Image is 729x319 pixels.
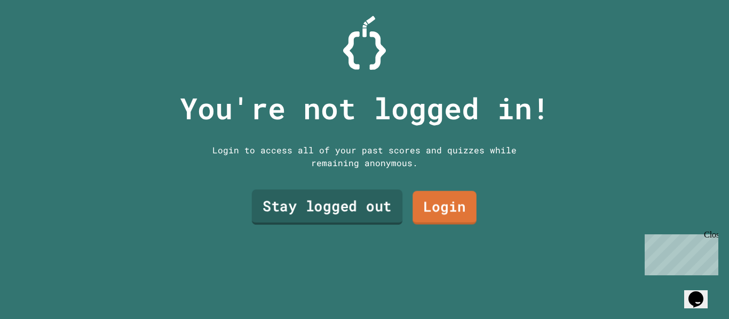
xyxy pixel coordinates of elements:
div: Login to access all of your past scores and quizzes while remaining anonymous. [204,144,525,169]
iframe: chat widget [640,230,718,275]
a: Login [413,191,476,225]
img: Logo.svg [343,16,386,70]
a: Stay logged out [252,190,402,225]
div: Chat with us now!Close [4,4,74,68]
iframe: chat widget [684,276,718,308]
p: You're not logged in! [180,86,550,130]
